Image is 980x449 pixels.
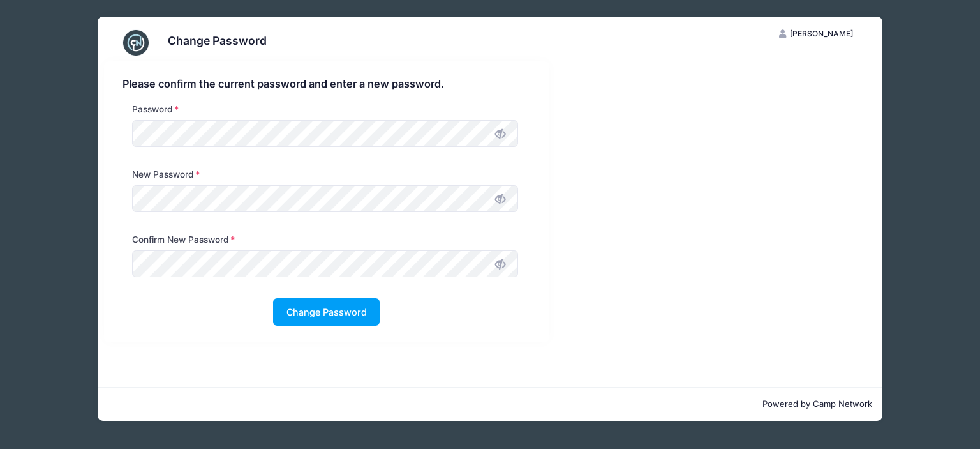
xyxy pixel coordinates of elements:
[108,398,872,411] p: Powered by Camp Network
[790,29,853,38] span: [PERSON_NAME]
[273,298,380,326] button: Change Password
[132,168,200,181] label: New Password
[168,34,267,47] h3: Change Password
[768,23,864,45] button: [PERSON_NAME]
[132,103,179,116] label: Password
[123,30,149,56] img: CampNetwork
[132,233,235,246] label: Confirm New Password
[122,78,531,91] h4: Please confirm the current password and enter a new password.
